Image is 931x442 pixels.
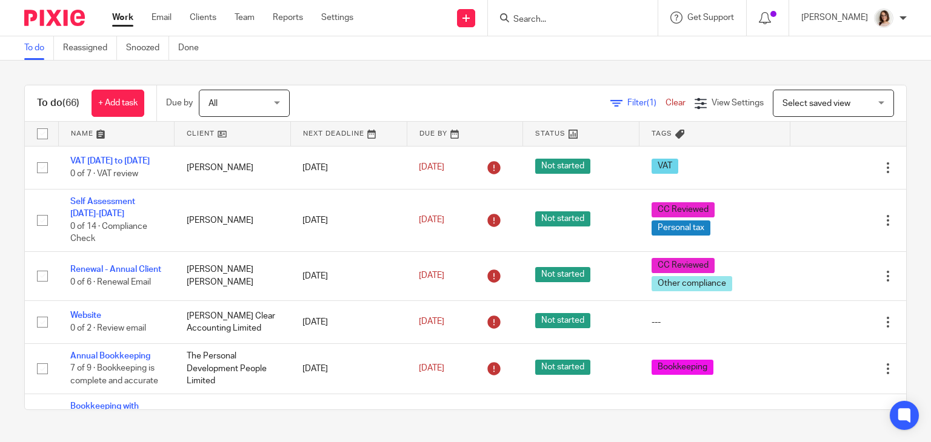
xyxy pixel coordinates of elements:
[535,360,590,375] span: Not started
[24,10,85,26] img: Pixie
[152,12,172,24] a: Email
[874,8,893,28] img: Caroline%20-%20HS%20-%20LI.png
[37,97,79,110] h1: To do
[175,251,291,300] td: [PERSON_NAME] [PERSON_NAME]
[652,276,732,291] span: Other compliance
[321,12,353,24] a: Settings
[235,12,255,24] a: Team
[666,99,686,107] a: Clear
[70,352,150,360] a: Annual Bookkeeping
[290,300,407,343] td: [DATE]
[178,36,208,60] a: Done
[535,211,590,226] span: Not started
[290,344,407,394] td: [DATE]
[70,278,151,286] span: 0 of 6 · Renewal Email
[652,258,715,273] span: CC Reviewed
[175,189,291,251] td: [PERSON_NAME]
[652,316,778,328] div: ---
[63,36,117,60] a: Reassigned
[801,12,868,24] p: [PERSON_NAME]
[652,202,715,217] span: CC Reviewed
[419,272,444,280] span: [DATE]
[290,146,407,189] td: [DATE]
[166,97,193,109] p: Due by
[70,157,150,165] a: VAT [DATE] to [DATE]
[62,98,79,108] span: (66)
[687,13,734,22] span: Get Support
[175,300,291,343] td: [PERSON_NAME] Clear Accounting Limited
[70,265,161,274] a: Renewal - Annual Client
[712,99,764,107] span: View Settings
[70,364,158,386] span: 7 of 9 · Bookkeeping is complete and accurate
[209,99,218,108] span: All
[290,251,407,300] td: [DATE]
[627,99,666,107] span: Filter
[419,318,444,326] span: [DATE]
[290,189,407,251] td: [DATE]
[175,344,291,394] td: The Personal Development People Limited
[126,36,169,60] a: Snoozed
[419,163,444,172] span: [DATE]
[783,99,850,108] span: Select saved view
[70,324,146,332] span: 0 of 2 · Review email
[647,99,656,107] span: (1)
[652,360,713,375] span: Bookkeeping
[112,12,133,24] a: Work
[652,220,710,236] span: Personal tax
[70,402,149,423] a: Bookkeeping with report (mthly) - June
[535,267,590,282] span: Not started
[92,90,144,117] a: + Add task
[24,36,54,60] a: To do
[70,197,135,218] a: Self Assessment [DATE]-[DATE]
[70,311,101,320] a: Website
[70,222,147,243] span: 0 of 14 · Compliance Check
[190,12,216,24] a: Clients
[512,15,621,25] input: Search
[273,12,303,24] a: Reports
[70,170,138,178] span: 0 of 7 · VAT review
[419,364,444,373] span: [DATE]
[652,130,672,137] span: Tags
[175,146,291,189] td: [PERSON_NAME]
[535,159,590,174] span: Not started
[419,216,444,225] span: [DATE]
[535,313,590,328] span: Not started
[652,159,678,174] span: VAT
